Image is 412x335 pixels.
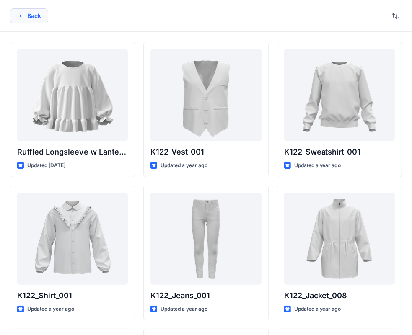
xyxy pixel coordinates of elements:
a: K122_Jeans_001 [150,193,261,285]
p: Ruffled Longsleeve w Lantern Sleeve [17,146,128,158]
a: Ruffled Longsleeve w Lantern Sleeve [17,49,128,141]
p: Updated a year ago [161,305,207,314]
p: K122_Sweatshirt_001 [284,146,395,158]
button: Back [10,8,48,23]
p: K122_Jacket_008 [284,290,395,301]
p: Updated [DATE] [27,161,65,170]
a: K122_Sweatshirt_001 [284,49,395,141]
p: Updated a year ago [294,161,341,170]
p: K122_Shirt_001 [17,290,128,301]
p: Updated a year ago [294,305,341,314]
p: Updated a year ago [27,305,74,314]
a: K122_Vest_001 [150,49,261,141]
p: Updated a year ago [161,161,207,170]
a: K122_Jacket_008 [284,193,395,285]
p: K122_Jeans_001 [150,290,261,301]
a: K122_Shirt_001 [17,193,128,285]
p: K122_Vest_001 [150,146,261,158]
